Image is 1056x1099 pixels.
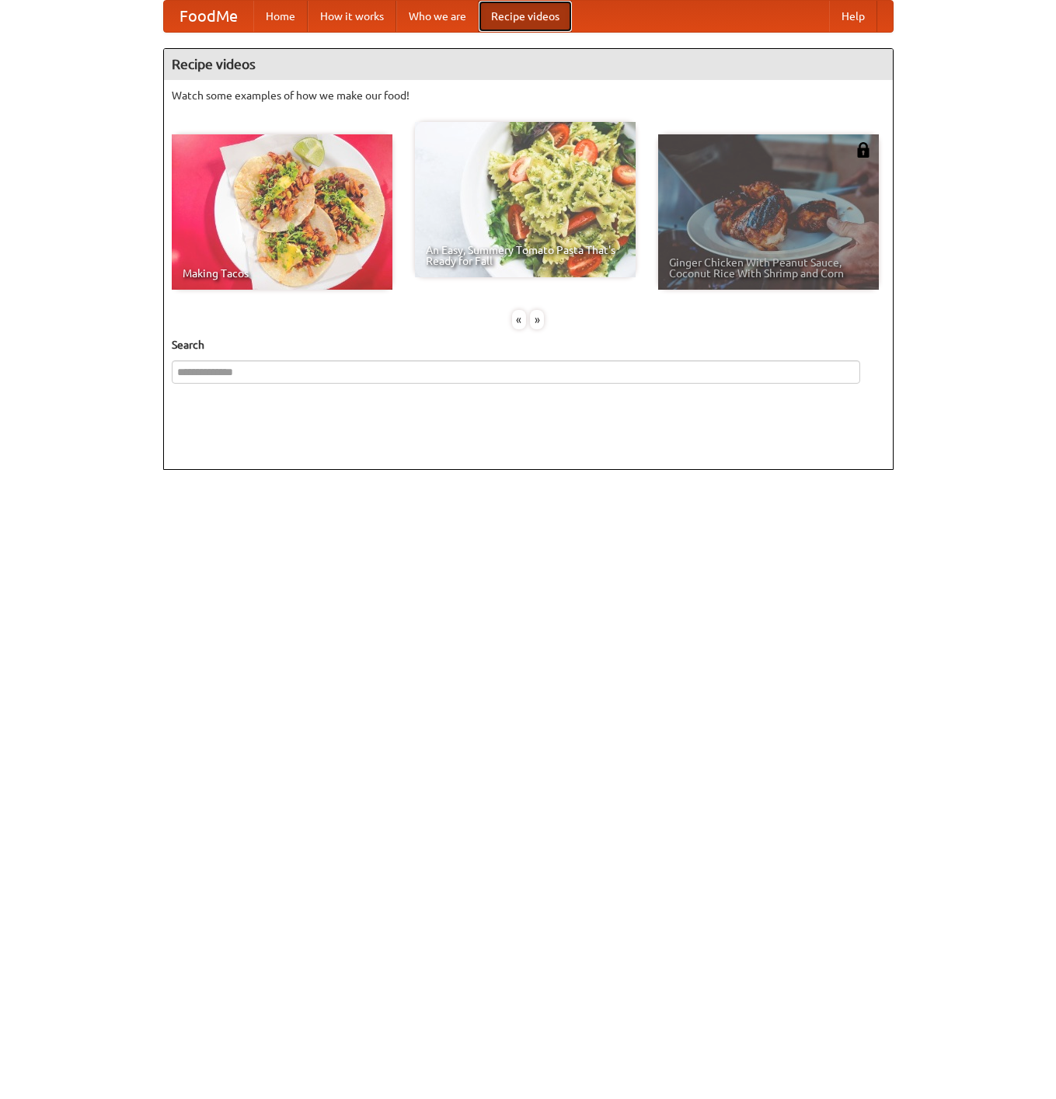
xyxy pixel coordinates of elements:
h5: Search [172,337,885,353]
a: Help [829,1,877,32]
a: How it works [308,1,396,32]
a: An Easy, Summery Tomato Pasta That's Ready for Fall [415,122,636,277]
a: Making Tacos [172,134,392,290]
h4: Recipe videos [164,49,893,80]
img: 483408.png [856,142,871,158]
span: An Easy, Summery Tomato Pasta That's Ready for Fall [426,245,625,266]
div: » [530,310,544,329]
span: Making Tacos [183,268,382,279]
a: Who we are [396,1,479,32]
div: « [512,310,526,329]
a: Home [253,1,308,32]
a: FoodMe [164,1,253,32]
a: Recipe videos [479,1,572,32]
p: Watch some examples of how we make our food! [172,88,885,103]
